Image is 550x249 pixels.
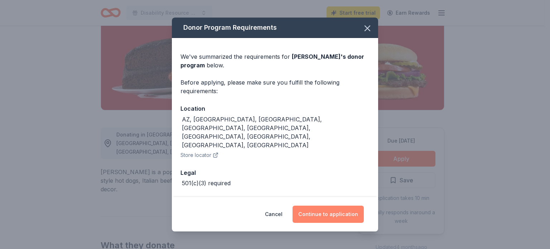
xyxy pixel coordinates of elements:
div: Location [180,104,370,113]
button: Continue to application [293,206,364,223]
div: Deadline [180,196,370,205]
button: Cancel [265,206,283,223]
div: We've summarized the requirements for below. [180,52,370,70]
div: 501(c)(3) required [182,179,231,187]
div: Before applying, please make sure you fulfill the following requirements: [180,78,370,95]
div: Legal [180,168,370,177]
button: Store locator [180,151,218,159]
div: Donor Program Requirements [172,18,378,38]
div: AZ, [GEOGRAPHIC_DATA], [GEOGRAPHIC_DATA], [GEOGRAPHIC_DATA], [GEOGRAPHIC_DATA], [GEOGRAPHIC_DATA]... [182,115,370,149]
